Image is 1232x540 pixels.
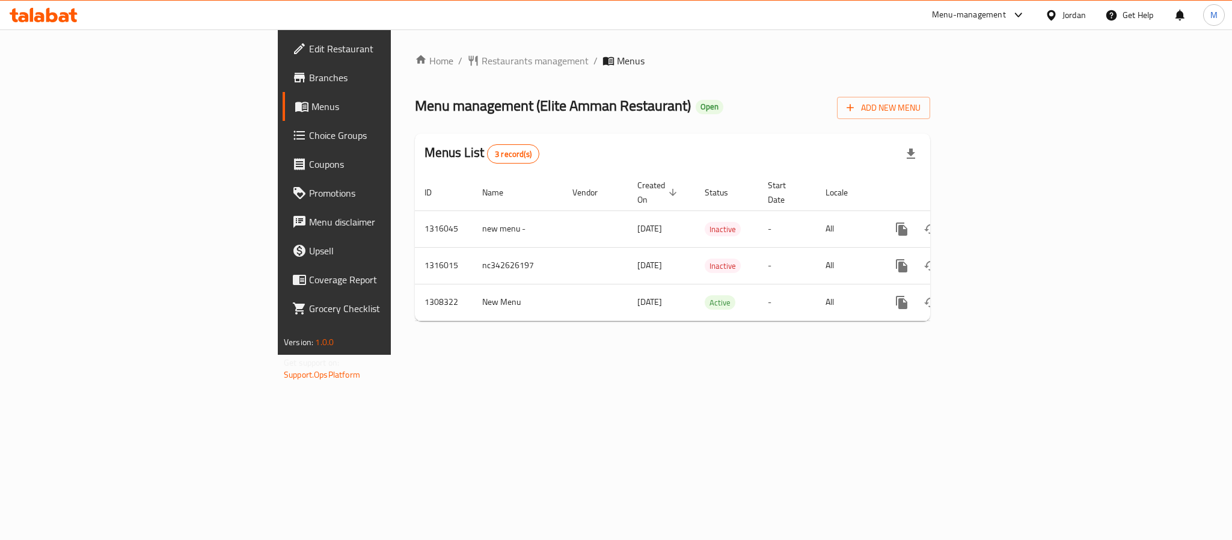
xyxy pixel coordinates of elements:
span: 3 record(s) [488,149,539,160]
a: Promotions [283,179,483,207]
td: All [816,210,878,247]
li: / [593,54,598,68]
a: Coverage Report [283,265,483,294]
th: Actions [878,174,1013,211]
div: Open [696,100,723,114]
span: Get support on: [284,355,339,370]
span: Promotions [309,186,474,200]
a: Support.OpsPlatform [284,367,360,382]
div: Menu-management [932,8,1006,22]
td: nc342626197 [473,247,563,284]
span: Inactive [705,259,741,273]
button: more [887,251,916,280]
a: Grocery Checklist [283,294,483,323]
table: enhanced table [415,174,1013,321]
td: - [758,210,816,247]
span: Active [705,296,735,310]
a: Menus [283,92,483,121]
a: Restaurants management [467,54,589,68]
span: Menu management ( Elite Amman Restaurant ) [415,92,691,119]
span: Coverage Report [309,272,474,287]
span: Menus [311,99,474,114]
span: Open [696,102,723,112]
button: Change Status [916,251,945,280]
td: New Menu [473,284,563,321]
span: Locale [826,185,863,200]
span: Edit Restaurant [309,41,474,56]
td: new menu - [473,210,563,247]
span: Vendor [572,185,613,200]
td: All [816,247,878,284]
div: Total records count [487,144,539,164]
span: Coupons [309,157,474,171]
span: [DATE] [637,221,662,236]
button: Change Status [916,215,945,244]
td: All [816,284,878,321]
nav: breadcrumb [415,54,930,68]
button: Change Status [916,288,945,317]
span: 1.0.0 [315,334,334,350]
div: Jordan [1062,8,1086,22]
span: M [1210,8,1218,22]
a: Choice Groups [283,121,483,150]
span: Add New Menu [847,100,921,115]
span: Grocery Checklist [309,301,474,316]
div: Active [705,295,735,310]
button: more [887,288,916,317]
span: [DATE] [637,294,662,310]
span: Upsell [309,244,474,258]
span: [DATE] [637,257,662,273]
span: Restaurants management [482,54,589,68]
td: - [758,247,816,284]
span: Version: [284,334,313,350]
span: Name [482,185,519,200]
button: Add New Menu [837,97,930,119]
span: Inactive [705,222,741,236]
span: Start Date [768,178,801,207]
h2: Menus List [424,144,539,164]
span: Branches [309,70,474,85]
a: Upsell [283,236,483,265]
div: Export file [896,140,925,168]
span: Choice Groups [309,128,474,143]
span: Status [705,185,744,200]
a: Branches [283,63,483,92]
span: Menu disclaimer [309,215,474,229]
a: Menu disclaimer [283,207,483,236]
span: Menus [617,54,645,68]
button: more [887,215,916,244]
td: - [758,284,816,321]
a: Coupons [283,150,483,179]
a: Edit Restaurant [283,34,483,63]
span: ID [424,185,447,200]
span: Created On [637,178,681,207]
